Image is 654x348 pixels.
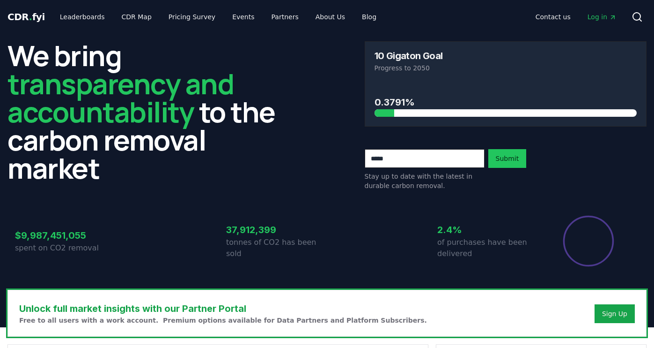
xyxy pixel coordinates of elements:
[29,11,32,23] span: .
[19,302,427,316] h3: Unlock full market insights with our Partner Portal
[354,8,384,25] a: Blog
[488,149,527,168] button: Submit
[308,8,353,25] a: About Us
[365,172,485,190] p: Stay up to date with the latest in durable carbon removal.
[226,223,327,237] h3: 37,912,399
[225,8,262,25] a: Events
[580,8,624,25] a: Log in
[161,8,223,25] a: Pricing Survey
[15,242,116,254] p: spent on CO2 removal
[114,8,159,25] a: CDR Map
[226,237,327,259] p: tonnes of CO2 has been sold
[437,223,538,237] h3: 2.4%
[375,63,637,73] p: Progress to 2050
[7,11,45,23] span: CDR fyi
[19,316,427,325] p: Free to all users with a work account. Premium options available for Data Partners and Platform S...
[375,51,443,61] h3: 10 Gigaton Goal
[588,12,617,22] span: Log in
[7,10,45,23] a: CDR.fyi
[528,8,578,25] a: Contact us
[52,8,384,25] nav: Main
[528,8,624,25] nav: Main
[595,304,635,323] button: Sign Up
[602,309,627,318] a: Sign Up
[562,215,615,267] div: Percentage of sales delivered
[7,64,234,131] span: transparency and accountability
[52,8,112,25] a: Leaderboards
[15,228,116,242] h3: $9,987,451,055
[264,8,306,25] a: Partners
[437,237,538,259] p: of purchases have been delivered
[7,41,290,182] h2: We bring to the carbon removal market
[375,95,637,109] h3: 0.3791%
